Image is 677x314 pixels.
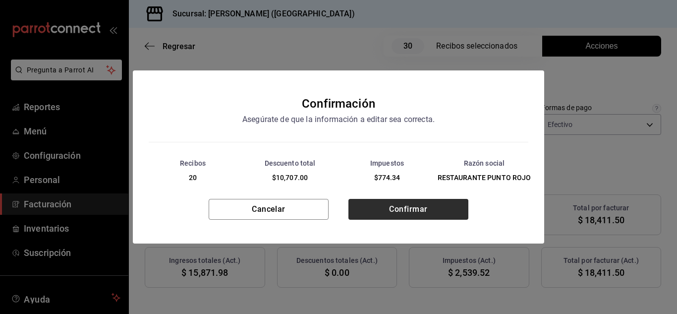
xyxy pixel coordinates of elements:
div: Descuento total [242,158,338,169]
span: $774.34 [374,174,400,182]
button: Cancelar [209,199,329,220]
div: Razón social [436,158,532,169]
button: Confirmar [348,199,468,220]
div: RESTAURANTE PUNTO ROJO [436,173,532,183]
div: Confirmación [302,94,375,113]
div: 20 [145,173,241,183]
div: Recibos [145,158,241,169]
div: Impuestos [339,158,435,169]
span: $10,707.00 [272,174,308,182]
div: Asegúrate de que la información a editar sea correcta. [200,113,477,126]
